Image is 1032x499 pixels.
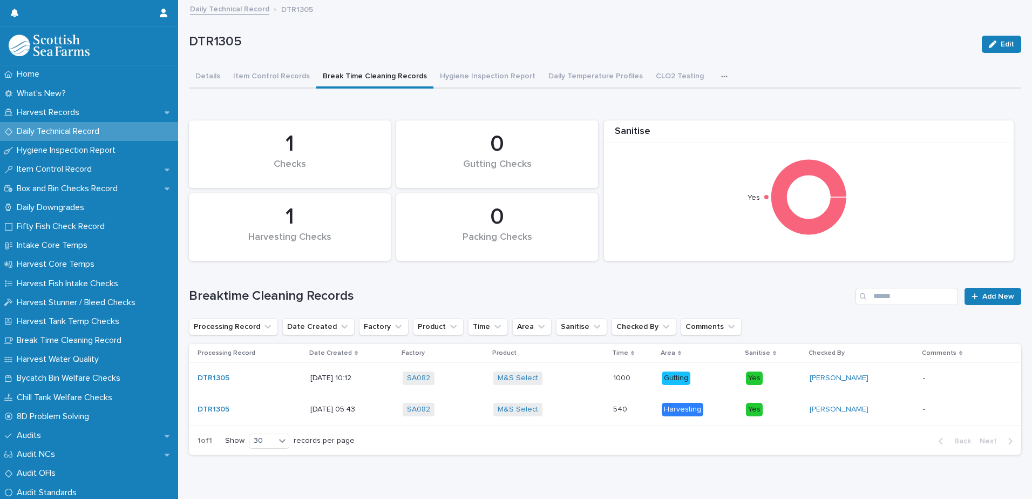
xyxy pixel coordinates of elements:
[12,107,88,118] p: Harvest Records
[12,354,107,365] p: Harvest Water Quality
[12,164,100,174] p: Item Control Record
[316,66,433,89] button: Break Time Cleaning Records
[189,318,278,335] button: Processing Record
[809,347,845,359] p: Checked By
[604,126,1014,144] div: Sanitise
[415,159,580,181] div: Gutting Checks
[746,403,763,416] div: Yes
[1001,41,1014,48] span: Edit
[407,374,430,383] a: SA082
[415,232,580,254] div: Packing Checks
[189,428,221,454] p: 1 of 1
[12,373,129,383] p: Bycatch Bin Welfare Checks
[980,437,1003,445] span: Next
[681,318,742,335] button: Comments
[498,405,538,414] a: M&S Select
[433,66,542,89] button: Hygiene Inspection Report
[189,66,227,89] button: Details
[662,403,703,416] div: Harvesting
[468,318,508,335] button: Time
[542,66,649,89] button: Daily Temperature Profiles
[612,347,628,359] p: Time
[294,436,355,446] p: records per page
[249,435,275,447] div: 30
[12,279,127,289] p: Harvest Fish Intake Checks
[661,347,675,359] p: Area
[407,405,430,414] a: SA082
[613,403,629,414] p: 540
[189,288,851,304] h1: Breaktime Cleaning Records
[198,374,229,383] a: DTR1305
[930,436,975,446] button: Back
[198,347,255,359] p: Processing Record
[310,374,395,383] p: [DATE] 10:12
[965,288,1021,305] a: Add New
[649,66,710,89] button: CLO2 Testing
[207,204,372,231] div: 1
[402,347,425,359] p: Factory
[207,232,372,254] div: Harvesting Checks
[746,372,763,385] div: Yes
[612,318,676,335] button: Checked By
[982,293,1014,300] span: Add New
[190,2,269,15] a: Daily Technical Record
[12,298,144,308] p: Harvest Stunner / Bleed Checks
[498,374,538,383] a: M&S Select
[12,259,103,269] p: Harvest Core Temps
[198,405,229,414] a: DTR1305
[982,36,1021,53] button: Edit
[12,240,96,251] p: Intake Core Temps
[415,204,580,231] div: 0
[12,393,121,403] p: Chill Tank Welfare Checks
[12,184,126,194] p: Box and Bin Checks Record
[12,412,98,422] p: 8D Problem Solving
[281,3,313,15] p: DTR1305
[12,221,113,232] p: Fifty Fish Check Record
[748,194,761,201] text: Yes
[189,34,973,50] p: DTR1305
[923,372,927,383] p: -
[189,394,1021,425] tr: DTR1305 [DATE] 05:43SA082 M&S Select 540540 HarvestingYes[PERSON_NAME] --
[415,131,580,158] div: 0
[310,405,395,414] p: [DATE] 05:43
[359,318,409,335] button: Factory
[12,488,85,498] p: Audit Standards
[12,69,48,79] p: Home
[810,405,868,414] a: [PERSON_NAME]
[207,131,372,158] div: 1
[948,437,971,445] span: Back
[12,335,130,346] p: Break Time Cleaning Record
[745,347,770,359] p: Sanitise
[975,436,1021,446] button: Next
[923,403,927,414] p: -
[12,430,50,441] p: Audits
[9,35,90,56] img: mMrefqRFQpe26GRNOUkG
[12,449,64,460] p: Audit NCs
[12,203,93,213] p: Daily Downgrades
[189,363,1021,394] tr: DTR1305 [DATE] 10:12SA082 M&S Select 10001000 GuttingYes[PERSON_NAME] --
[12,89,74,99] p: What's New?
[12,316,128,327] p: Harvest Tank Temp Checks
[12,126,108,137] p: Daily Technical Record
[922,347,956,359] p: Comments
[613,372,633,383] p: 1000
[282,318,355,335] button: Date Created
[810,374,868,383] a: [PERSON_NAME]
[413,318,464,335] button: Product
[225,436,245,446] p: Show
[492,347,517,359] p: Product
[12,145,124,156] p: Hygiene Inspection Report
[662,372,690,385] div: Gutting
[856,288,958,305] input: Search
[556,318,607,335] button: Sanitise
[227,66,316,89] button: Item Control Records
[12,468,64,478] p: Audit OFIs
[309,347,352,359] p: Date Created
[207,159,372,181] div: Checks
[512,318,552,335] button: Area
